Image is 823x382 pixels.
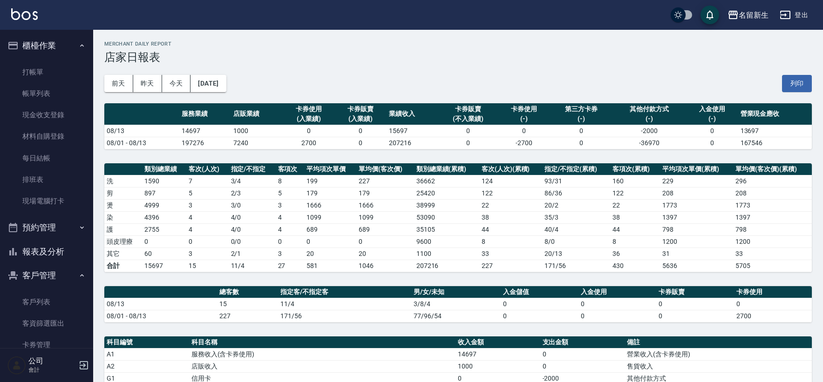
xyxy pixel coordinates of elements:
td: 36 [610,248,660,260]
td: 0 [501,298,578,310]
td: 296 [733,175,812,187]
td: 售貨收入 [625,360,812,372]
td: 燙 [104,199,142,211]
td: 171/56 [278,310,411,322]
td: 35 / 3 [542,211,610,223]
h5: 公司 [28,356,76,366]
td: 1000 [231,125,283,137]
td: 4 / 0 [229,211,276,223]
button: 今天 [162,75,191,92]
td: 5636 [660,260,733,272]
td: 33 [733,248,812,260]
h2: Merchant Daily Report [104,41,812,47]
td: 0 [686,125,738,137]
td: 合計 [104,260,142,272]
button: 櫃檯作業 [4,34,89,58]
th: 科目名稱 [189,336,456,348]
th: 卡券使用 [734,286,812,298]
th: 客次(人次)(累積) [479,163,542,175]
td: 0 [438,125,498,137]
td: 897 [142,187,186,199]
td: 0 [142,235,186,248]
td: 2 / 3 [229,187,276,199]
td: 0 / 0 [229,235,276,248]
td: 208 [660,187,733,199]
td: 4999 [142,199,186,211]
th: 收入金額 [456,336,540,348]
h3: 店家日報表 [104,51,812,64]
td: 581 [304,260,356,272]
td: 0 [283,125,335,137]
th: 類別總業績 [142,163,186,175]
td: 44 [610,223,660,235]
button: 名留新生 [724,6,772,25]
th: 服務業績 [179,103,231,125]
td: 229 [660,175,733,187]
td: 08/01 - 08/13 [104,137,179,149]
td: 36662 [414,175,479,187]
td: 160 [610,175,660,187]
td: 3 [186,248,228,260]
td: 1773 [660,199,733,211]
a: 客戶列表 [4,291,89,313]
button: 報表及分析 [4,240,89,264]
td: 0 [501,310,578,322]
td: 3 [186,199,228,211]
td: 2755 [142,223,186,235]
td: 1773 [733,199,812,211]
td: 洗 [104,175,142,187]
th: 入金使用 [578,286,656,298]
td: 1099 [304,211,356,223]
td: 1046 [356,260,414,272]
td: 93 / 31 [542,175,610,187]
td: 2 / 1 [229,248,276,260]
td: 3 / 0 [229,199,276,211]
th: 指定/不指定 [229,163,276,175]
td: 08/13 [104,125,179,137]
td: 4 [186,223,228,235]
td: 13697 [738,125,812,137]
td: 2700 [734,310,812,322]
td: 15697 [142,260,186,272]
td: 11/4 [229,260,276,272]
td: 124 [479,175,542,187]
td: 3 [276,248,305,260]
td: 53090 [414,211,479,223]
td: 11/4 [278,298,411,310]
td: 22 [479,199,542,211]
td: 0 [550,125,612,137]
td: 689 [304,223,356,235]
td: 4 [186,211,228,223]
td: 0 [276,235,305,248]
td: 0 [186,235,228,248]
td: 9600 [414,235,479,248]
td: 染 [104,211,142,223]
td: 689 [356,223,414,235]
th: 客項次 [276,163,305,175]
td: 1100 [414,248,479,260]
td: 5 [276,187,305,199]
td: 1666 [304,199,356,211]
td: 3 / 4 [229,175,276,187]
td: 14697 [456,348,540,360]
td: 4 / 0 [229,223,276,235]
a: 現場電腦打卡 [4,190,89,212]
td: A1 [104,348,189,360]
td: 22 [610,199,660,211]
td: 207216 [387,137,438,149]
td: 798 [733,223,812,235]
a: 帳單列表 [4,83,89,104]
td: 0 [335,137,387,149]
td: 服務收入(含卡券使用) [189,348,456,360]
td: 0 [686,137,738,149]
td: 1590 [142,175,186,187]
td: 08/13 [104,298,217,310]
button: 登出 [776,7,812,24]
td: 8 [610,235,660,248]
td: 44 [479,223,542,235]
td: 1099 [356,211,414,223]
a: 打帳單 [4,61,89,83]
td: 227 [217,310,279,322]
td: 0 [356,235,414,248]
td: 208 [733,187,812,199]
